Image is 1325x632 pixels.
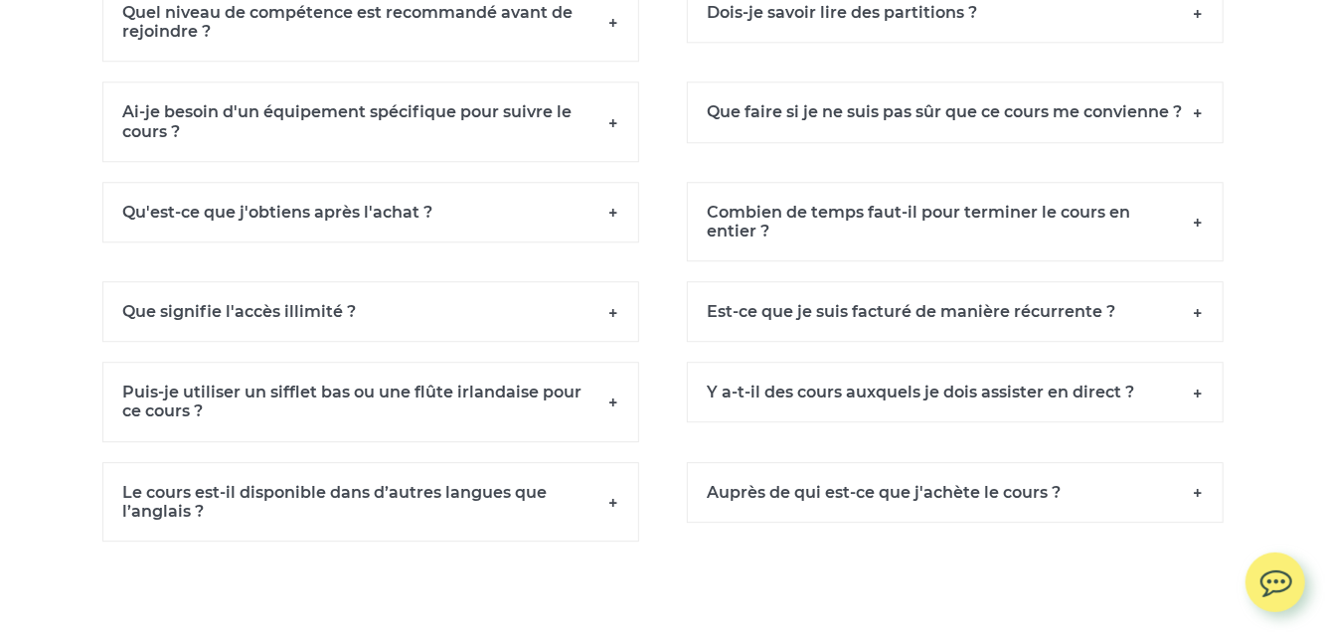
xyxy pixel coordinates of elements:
font: Y a-t-il des cours auxquels je dois assister en direct ? [708,383,1135,401]
font: Quel niveau de compétence est recommandé avant de rejoindre ? [123,3,574,41]
font: Ai-je besoin d'un équipement spécifique pour suivre le cours ? [123,102,573,140]
font: Dois-je savoir lire des partitions ? [708,3,978,22]
font: Est-ce que je suis facturé de manière récurrente ? [708,302,1116,321]
font: Qu'est-ce que j'obtiens après l'achat ? [123,203,433,222]
font: Que signifie l'accès illimité ? [123,302,357,321]
font: Puis-je utiliser un sifflet bas ou une flûte irlandaise pour ce cours ? [123,383,582,420]
img: chat.svg [1245,553,1305,603]
font: Le cours est-il disponible dans d’autres langues que l’anglais ? [123,483,548,521]
font: Combien de temps faut-il pour terminer le cours en entier ? [708,203,1131,240]
font: Auprès de qui est-ce que j'achète le cours ? [708,483,1062,502]
font: Que faire si je ne suis pas sûr que ce cours me convienne ? [708,102,1183,121]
